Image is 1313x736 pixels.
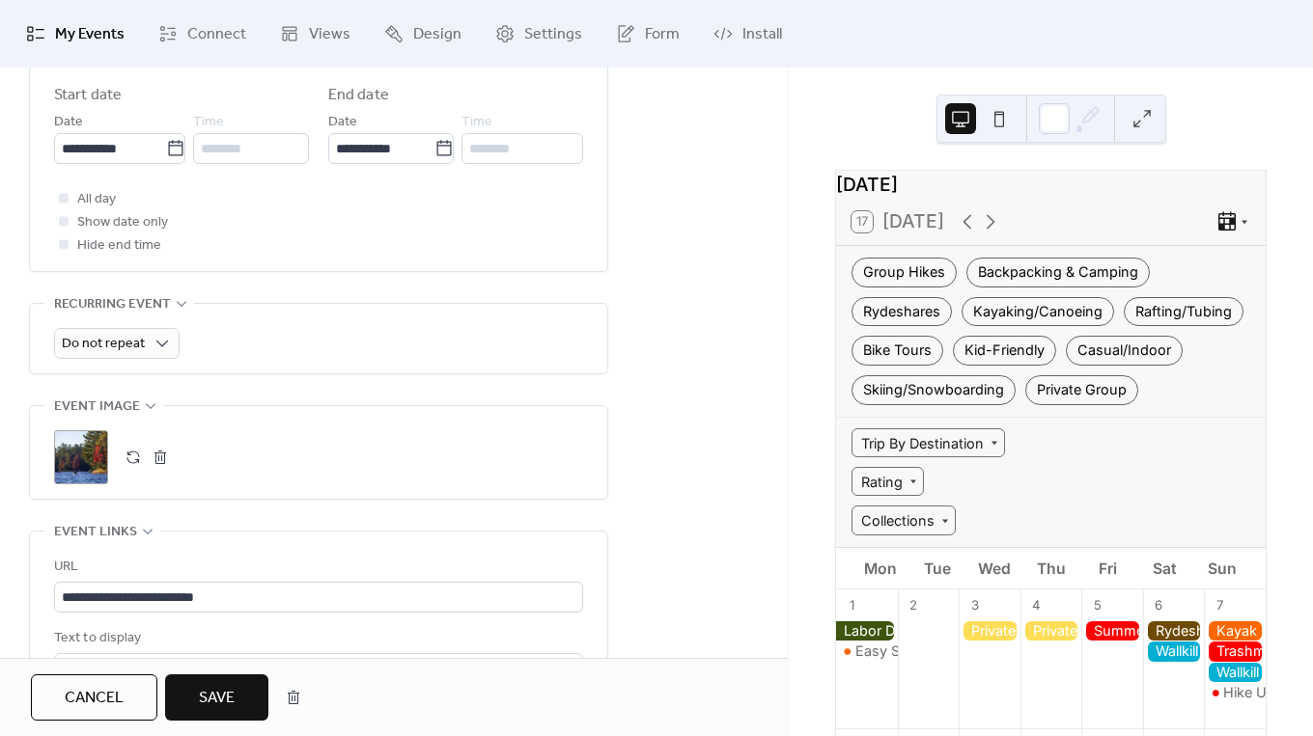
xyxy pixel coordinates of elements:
div: Rydeshare to New Paltz, NY for Hiking, Kayaking, Biking, Sightseeing & Shopping [1143,621,1205,641]
div: Kid-Friendly [953,336,1056,366]
div: Bike Tours [852,336,943,366]
div: Thu [1022,548,1079,589]
div: 4 [1027,596,1045,613]
div: Kayak Rentals at Housatonic River [1204,621,1266,641]
span: Save [199,687,235,710]
a: My Events [12,8,139,60]
span: Time [461,111,492,134]
div: Wed [965,548,1022,589]
button: Cancel [31,674,157,721]
div: Easy Sunset Kayaking at [GEOGRAPHIC_DATA] [855,641,1166,661]
div: Wallkill Valley Railtrail E-Bike Tour [1143,641,1205,661]
a: Install [699,8,796,60]
div: Sat [1136,548,1193,589]
span: Event links [54,521,137,544]
div: Mon [852,548,908,589]
span: Install [742,23,782,46]
a: Form [601,8,694,60]
div: Rydeshares [852,297,952,327]
a: Connect [144,8,261,60]
div: Text to display [54,627,579,650]
span: Recurring event [54,293,171,316]
div: 2 [905,596,922,613]
div: End date [328,84,389,107]
div: Sun [1193,548,1250,589]
a: Design [370,8,476,60]
div: Casual/Indoor [1066,336,1183,366]
span: Hide end time [77,234,161,258]
div: Rafting/Tubing [1124,297,1243,327]
span: Time [193,111,224,134]
div: Labor Day Weekend Beach Glamping at Wildwood [836,621,898,641]
div: Skiing/Snowboarding [852,375,1016,405]
div: 5 [1088,596,1105,613]
div: Summer Friday Group Hikes - Only $20, Including Pickup! [1081,621,1143,641]
div: Easy Sunset Kayaking at Jamaica Bay [836,641,898,661]
span: Design [413,23,461,46]
div: Start date [54,84,122,107]
button: Save [165,674,268,721]
div: URL [54,556,579,579]
div: Private Group [1025,375,1138,405]
span: All day [77,188,116,211]
span: Event image [54,395,140,419]
a: Views [265,8,365,60]
div: 6 [1150,596,1167,613]
a: Settings [481,8,597,60]
span: My Events [55,23,125,46]
div: Kayaking/Canoeing [962,297,1114,327]
span: Cancel [65,687,124,710]
span: Date and time [54,49,153,72]
span: Do not repeat [62,331,145,357]
div: Trashmapping Awosting Falls at Minnewaska State Park Preserve [1204,641,1266,661]
div: Backpacking & Camping [966,258,1150,287]
span: Date [54,111,83,134]
div: [DATE] [836,171,1266,199]
span: Settings [524,23,582,46]
div: Wallkill Valley Railtrail E-Bike Tour (Rentals Only) [1204,663,1266,682]
div: Hike Under A Full Moon on the Appalachian Trail Boardwalk [1204,683,1266,702]
div: 7 [1212,596,1229,613]
div: Fri [1079,548,1136,589]
div: Private Group [959,621,1020,641]
div: Private Group [1020,621,1082,641]
span: Date [328,111,357,134]
div: Tue [908,548,965,589]
div: 3 [965,596,983,613]
span: Connect [187,23,246,46]
div: Group Hikes [852,258,957,287]
span: Show date only [77,211,168,234]
span: Form [645,23,680,46]
div: ; [54,430,108,484]
div: 1 [843,596,860,613]
span: Views [309,23,350,46]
